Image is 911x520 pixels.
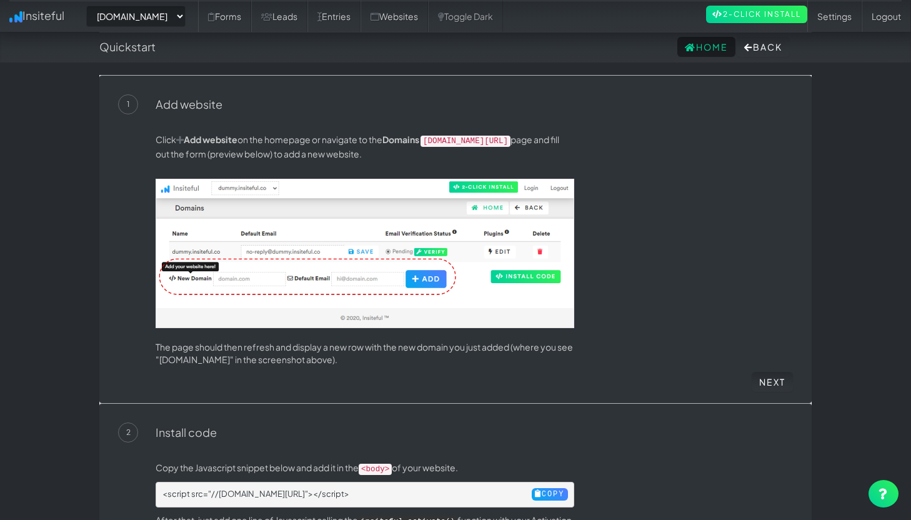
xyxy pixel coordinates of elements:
a: Settings [807,1,862,32]
a: Add website [156,97,222,111]
a: Logout [862,1,911,32]
button: Copy [532,488,568,501]
a: Entries [307,1,361,32]
a: Websites [361,1,428,32]
a: Next [752,372,793,392]
p: The page should then refresh and display a new row with the new domain you just added (where you ... [156,341,574,366]
code: <body> [359,464,392,475]
img: add-domain.jpg [156,179,574,328]
span: 2 [118,422,138,442]
a: Forms [198,1,251,32]
p: Click on the homepage or navigate to the page and fill out the form (preview below) to add a new ... [156,133,574,160]
a: Home [677,37,735,57]
a: 2-Click Install [706,6,807,23]
span: 1 [118,94,138,114]
a: Domains [382,134,419,145]
h4: Quickstart [99,41,156,53]
a: Add website [176,134,237,145]
img: icon.png [9,11,22,22]
code: [DOMAIN_NAME][URL] [421,136,510,147]
a: Toggle Dark [428,1,503,32]
a: Install code [156,425,217,439]
span: <script src="//[DOMAIN_NAME][URL]"></script> [162,489,349,499]
a: Leads [251,1,307,32]
button: Back [737,37,790,57]
p: Copy the Javascript snippet below and add it in the of your website. [156,461,574,476]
